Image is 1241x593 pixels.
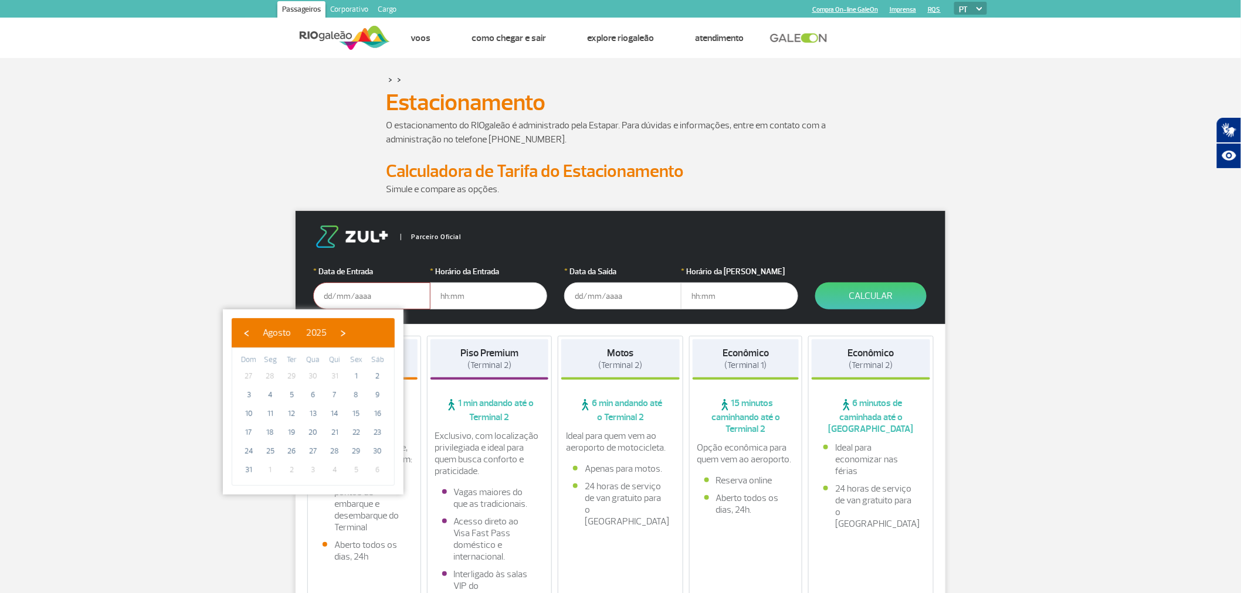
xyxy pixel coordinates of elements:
[304,461,323,479] span: 3
[306,327,327,339] span: 2025
[442,486,537,510] li: Vagas maiores do que as tradicionais.
[347,386,365,404] span: 8
[282,442,301,461] span: 26
[573,480,668,527] li: 24 horas de serviço de van gratuito para o [GEOGRAPHIC_DATA]
[277,1,325,20] a: Passageiros
[697,442,795,465] p: Opção econômica para quem vem ao aeroporto.
[282,423,301,442] span: 19
[282,367,301,386] span: 29
[313,282,430,309] input: dd/mm/aaaa
[304,442,323,461] span: 27
[815,282,927,309] button: Calcular
[373,1,401,20] a: Cargo
[564,282,681,309] input: dd/mm/aaaa
[430,282,547,309] input: hh:mm
[347,423,365,442] span: 22
[386,182,855,196] p: Simule e compare as opções.
[313,265,430,278] label: Data de Entrada
[368,386,387,404] span: 9
[323,539,406,563] li: Aberto todos os dias, 24h
[325,423,344,442] span: 21
[299,324,334,342] button: 2025
[368,442,387,461] span: 30
[388,73,392,86] a: >
[561,397,680,423] span: 6 min andando até o Terminal 2
[386,93,855,113] h1: Estacionamento
[239,404,258,423] span: 10
[223,309,404,495] bs-datepicker-container: calendar
[282,461,301,479] span: 2
[823,483,918,530] li: 24 horas de serviço de van gratuito para o [GEOGRAPHIC_DATA]
[261,461,280,479] span: 1
[261,386,280,404] span: 4
[367,354,388,367] th: weekday
[397,73,401,86] a: >
[386,118,855,146] p: O estacionamento do RIOgaleão é administrado pela Estapar. Para dúvidas e informações, entre em c...
[239,423,258,442] span: 17
[368,461,387,479] span: 6
[238,324,255,342] button: ‹
[238,354,260,367] th: weekday
[347,367,365,386] span: 1
[430,397,549,423] span: 1 min andando até o Terminal 2
[599,360,643,371] span: (Terminal 2)
[304,367,323,386] span: 30
[239,367,258,386] span: 27
[442,516,537,563] li: Acesso direto ao Visa Fast Pass doméstico e internacional.
[812,6,878,13] a: Compra On-line GaleOn
[303,354,324,367] th: weekday
[566,430,675,454] p: Ideal para quem vem ao aeroporto de motocicleta.
[849,360,893,371] span: (Terminal 2)
[1216,143,1241,169] button: Abrir recursos assistivos.
[430,265,547,278] label: Horário da Entrada
[573,463,668,475] li: Apenas para motos.
[304,423,323,442] span: 20
[608,347,634,359] strong: Motos
[261,404,280,423] span: 11
[345,354,367,367] th: weekday
[386,161,855,182] h2: Calculadora de Tarifa do Estacionamento
[323,475,406,533] li: Fácil acesso aos pontos de embarque e desembarque do Terminal
[401,234,461,240] span: Parceiro Oficial
[282,404,301,423] span: 12
[564,265,681,278] label: Data da Saída
[1216,117,1241,143] button: Abrir tradutor de língua de sinais.
[282,386,301,404] span: 5
[261,442,280,461] span: 25
[325,442,344,461] span: 28
[467,360,511,371] span: (Terminal 2)
[460,347,518,359] strong: Piso Premium
[725,360,767,371] span: (Terminal 1)
[325,367,344,386] span: 31
[368,367,387,386] span: 2
[368,423,387,442] span: 23
[261,367,280,386] span: 28
[347,404,365,423] span: 15
[238,325,352,337] bs-datepicker-navigation-view: ​ ​ ​
[704,475,788,486] li: Reserva online
[325,386,344,404] span: 7
[334,324,352,342] button: ›
[368,404,387,423] span: 16
[239,442,258,461] span: 24
[239,386,258,404] span: 3
[325,404,344,423] span: 14
[263,327,291,339] span: Agosto
[693,397,799,435] span: 15 minutos caminhando até o Terminal 2
[239,461,258,479] span: 31
[260,354,282,367] th: weekday
[435,430,544,477] p: Exclusivo, com localização privilegiada e ideal para quem busca conforto e praticidade.
[411,32,430,44] a: Voos
[704,492,788,516] li: Aberto todos os dias, 24h.
[890,6,916,13] a: Imprensa
[587,32,654,44] a: Explore RIOgaleão
[255,324,299,342] button: Agosto
[812,397,930,435] span: 6 minutos de caminhada até o [GEOGRAPHIC_DATA]
[928,6,941,13] a: RQS
[848,347,894,359] strong: Econômico
[347,442,365,461] span: 29
[723,347,769,359] strong: Econômico
[304,386,323,404] span: 6
[347,461,365,479] span: 5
